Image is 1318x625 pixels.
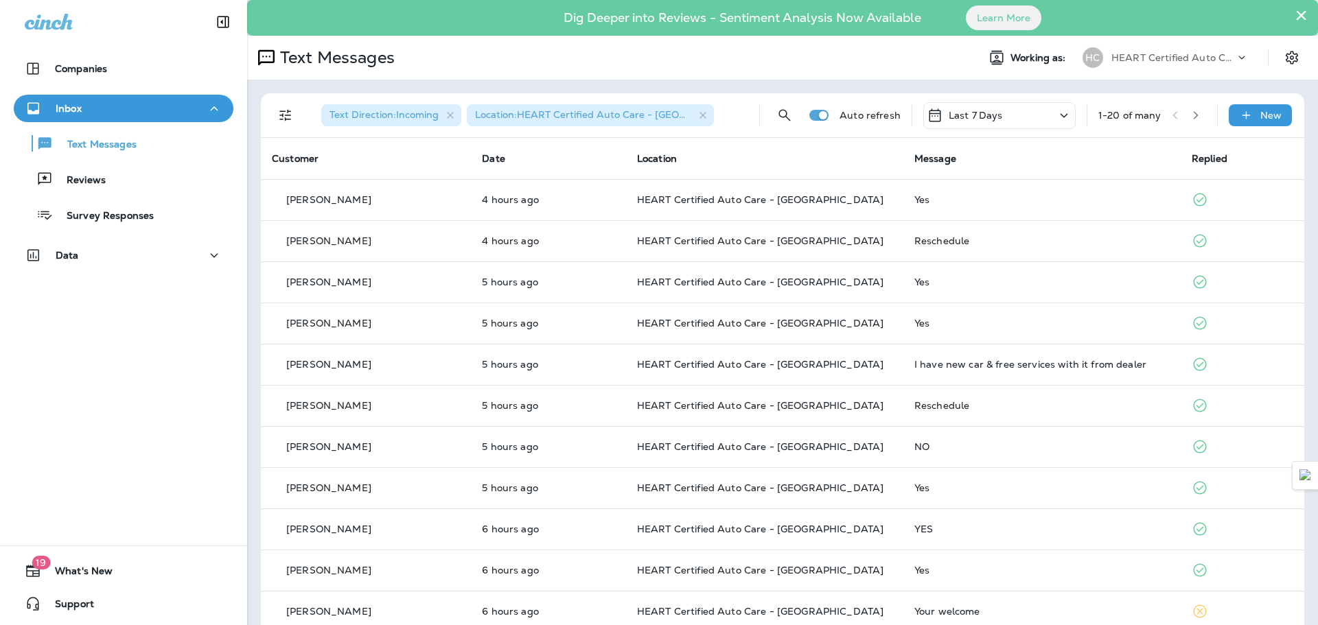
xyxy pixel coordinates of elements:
button: Reviews [14,165,233,193]
div: Yes [914,194,1170,205]
p: Oct 6, 2025 10:47 AM [482,235,615,246]
div: Reschedule [914,235,1170,246]
div: Location:HEART Certified Auto Care - [GEOGRAPHIC_DATA] [467,104,714,126]
span: Working as: [1010,52,1069,64]
p: Last 7 Days [949,110,1003,121]
div: I have new car & free services with it from dealer [914,359,1170,370]
span: Replied [1192,152,1227,165]
span: Location : HEART Certified Auto Care - [GEOGRAPHIC_DATA] [475,108,760,121]
p: Oct 6, 2025 09:16 AM [482,565,615,576]
p: [PERSON_NAME] [286,194,371,205]
p: Oct 6, 2025 09:25 AM [482,482,615,493]
button: 19What's New [14,557,233,585]
div: HC [1083,47,1103,68]
span: HEART Certified Auto Care - [GEOGRAPHIC_DATA] [637,193,883,206]
div: YES [914,523,1170,534]
p: Survey Responses [53,210,154,223]
span: What's New [41,565,113,582]
p: [PERSON_NAME] [286,318,371,329]
button: Collapse Sidebar [204,8,242,36]
button: Close [1295,4,1308,26]
p: [PERSON_NAME] [286,482,371,493]
span: HEART Certified Auto Care - [GEOGRAPHIC_DATA] [637,235,883,247]
p: Oct 6, 2025 09:10 AM [482,606,615,617]
p: Oct 6, 2025 09:29 AM [482,441,615,452]
button: Learn More [966,5,1041,30]
span: HEART Certified Auto Care - [GEOGRAPHIC_DATA] [637,358,883,370]
span: HEART Certified Auto Care - [GEOGRAPHIC_DATA] [637,482,883,494]
p: HEART Certified Auto Care [1111,52,1235,63]
span: HEART Certified Auto Care - [GEOGRAPHIC_DATA] [637,440,883,453]
button: Search Messages [771,102,798,129]
div: Text Direction:Incoming [321,104,461,126]
p: [PERSON_NAME] [286,606,371,617]
span: HEART Certified Auto Care - [GEOGRAPHIC_DATA] [637,399,883,412]
span: Text Direction : Incoming [329,108,439,121]
p: Data [56,250,79,261]
button: Data [14,241,233,269]
span: Location [637,152,677,165]
span: Customer [272,152,319,165]
p: Auto refresh [840,110,901,121]
div: 1 - 20 of many [1098,110,1161,121]
button: Inbox [14,95,233,122]
p: [PERSON_NAME] [286,235,371,246]
span: HEART Certified Auto Care - [GEOGRAPHIC_DATA] [637,564,883,576]
div: Yes [914,482,1170,493]
button: Support [14,590,233,617]
p: Oct 6, 2025 09:30 AM [482,400,615,411]
button: Companies [14,55,233,82]
p: Oct 6, 2025 09:35 AM [482,359,615,370]
span: Message [914,152,956,165]
p: [PERSON_NAME] [286,359,371,370]
span: Support [41,598,94,615]
p: Oct 6, 2025 09:58 AM [482,276,615,287]
button: Filters [272,102,299,129]
div: Yes [914,318,1170,329]
span: HEART Certified Auto Care - [GEOGRAPHIC_DATA] [637,276,883,288]
p: Inbox [56,103,82,114]
img: Detect Auto [1299,469,1312,482]
p: Oct 6, 2025 09:39 AM [482,318,615,329]
span: Date [482,152,505,165]
p: [PERSON_NAME] [286,400,371,411]
p: Reviews [53,174,106,187]
p: [PERSON_NAME] [286,565,371,576]
p: Oct 6, 2025 09:17 AM [482,523,615,534]
p: Oct 6, 2025 11:19 AM [482,194,615,205]
p: New [1260,110,1282,121]
div: NO [914,441,1170,452]
button: Survey Responses [14,200,233,229]
p: [PERSON_NAME] [286,276,371,287]
span: HEART Certified Auto Care - [GEOGRAPHIC_DATA] [637,523,883,535]
span: HEART Certified Auto Care - [GEOGRAPHIC_DATA] [637,605,883,617]
p: [PERSON_NAME] [286,441,371,452]
span: 19 [32,556,50,569]
div: Your welcome [914,606,1170,617]
div: Reschedule [914,400,1170,411]
p: Dig Deeper into Reviews - Sentiment Analysis Now Available [524,16,961,20]
span: HEART Certified Auto Care - [GEOGRAPHIC_DATA] [637,317,883,329]
p: [PERSON_NAME] [286,523,371,534]
button: Settings [1280,45,1304,70]
p: Text Messages [54,139,137,152]
p: Companies [55,63,107,74]
p: Text Messages [275,47,395,68]
div: Yes [914,565,1170,576]
button: Text Messages [14,129,233,158]
div: Yes [914,276,1170,287]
